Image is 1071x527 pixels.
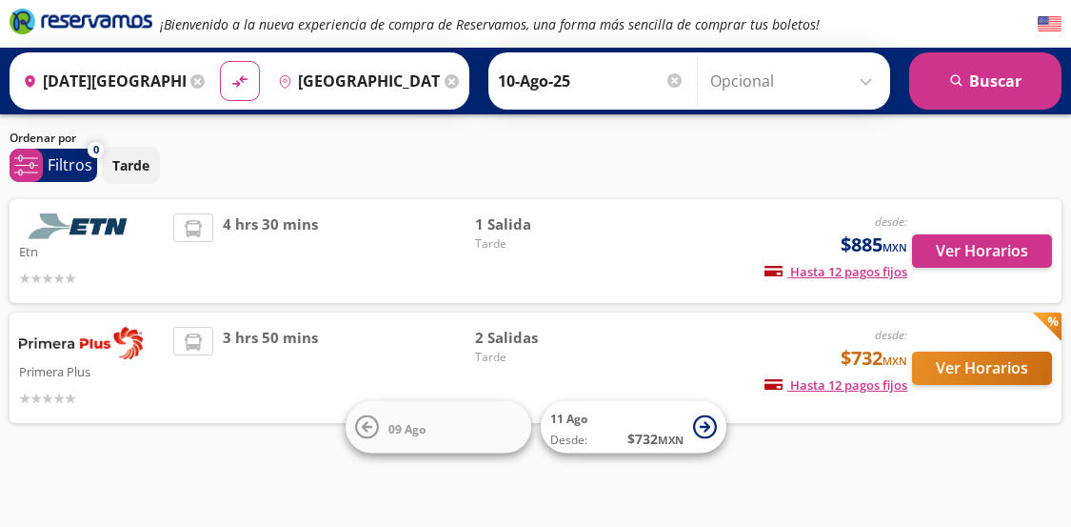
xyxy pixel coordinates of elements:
[764,376,907,394] span: Hasta 12 pagos fijos
[841,344,907,373] span: $732
[550,411,587,427] span: 11 Ago
[223,327,318,409] span: 3 hrs 50 mins
[10,7,152,41] a: Brand Logo
[15,57,186,105] input: Buscar Origen
[112,155,149,175] p: Tarde
[93,142,99,158] span: 0
[475,349,608,366] span: Tarde
[19,239,164,262] p: Etn
[912,352,1052,385] button: Ver Horarios
[48,153,92,176] p: Filtros
[270,57,441,105] input: Buscar Destino
[475,213,608,235] span: 1 Salida
[710,57,881,105] input: Opcional
[19,213,143,239] img: Etn
[883,240,907,254] small: MXN
[883,354,907,368] small: MXN
[10,149,97,182] button: 0Filtros
[541,401,726,454] button: 11 AgoDesde:$732MXN
[475,235,608,253] span: Tarde
[498,57,684,105] input: Elegir Fecha
[19,327,143,359] img: Primera Plus
[10,130,76,147] p: Ordenar por
[658,433,684,447] small: MXN
[627,429,684,449] span: $ 732
[841,231,907,259] span: $885
[550,432,587,449] span: Desde:
[912,234,1052,268] button: Ver Horarios
[909,52,1061,110] button: Buscar
[764,263,907,280] span: Hasta 12 pagos fijos
[1038,12,1061,36] button: English
[388,420,426,436] span: 09 Ago
[875,213,907,230] em: desde:
[102,147,160,184] button: Tarde
[475,327,608,349] span: 2 Salidas
[10,7,152,35] i: Brand Logo
[19,359,164,382] p: Primera Plus
[223,213,318,289] span: 4 hrs 30 mins
[160,15,820,33] em: ¡Bienvenido a la nueva experiencia de compra de Reservamos, una forma más sencilla de comprar tus...
[346,401,531,454] button: 09 Ago
[875,327,907,343] em: desde:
